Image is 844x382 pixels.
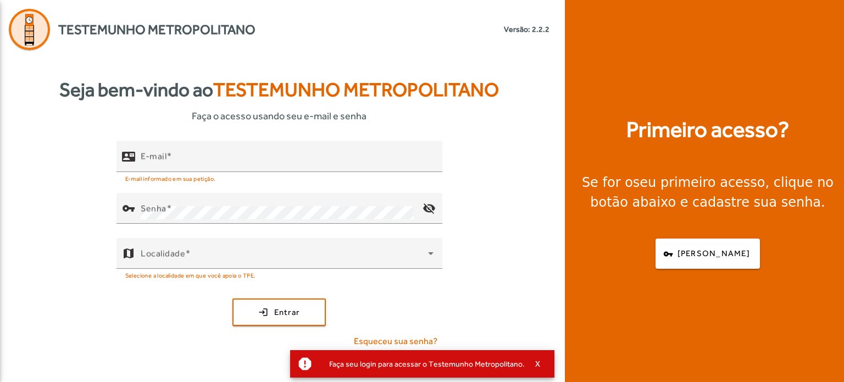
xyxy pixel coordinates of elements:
button: Entrar [232,298,326,326]
span: Testemunho Metropolitano [58,20,256,40]
mat-label: Senha [141,203,166,214]
mat-icon: vpn_key [122,202,135,215]
span: [PERSON_NAME] [678,247,750,260]
mat-label: E-mail [141,151,166,162]
mat-label: Localidade [141,248,185,259]
span: Entrar [274,306,300,319]
strong: seu primeiro acesso [633,175,765,190]
mat-icon: map [122,247,135,260]
button: [PERSON_NAME] [656,239,760,269]
mat-hint: E-mail informado em sua petição. [125,172,216,184]
strong: Seja bem-vindo ao [59,75,499,104]
mat-icon: contact_mail [122,150,135,163]
div: Faça seu login para acessar o Testemunho Metropolitano. [320,356,525,372]
button: X [525,359,552,369]
mat-hint: Selecione a localidade em que você apoia o TPE. [125,269,256,281]
mat-icon: visibility_off [415,195,442,222]
small: Versão: 2.2.2 [504,24,549,35]
img: Logo Agenda [9,9,50,50]
div: Se for o , clique no botão abaixo e cadastre sua senha. [578,173,837,212]
strong: Primeiro acesso? [626,113,789,146]
span: Testemunho Metropolitano [213,79,499,101]
span: X [535,359,541,369]
span: Esqueceu sua senha? [354,335,437,348]
span: Faça o acesso usando seu e-mail e senha [192,108,367,123]
mat-icon: report [297,356,313,372]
